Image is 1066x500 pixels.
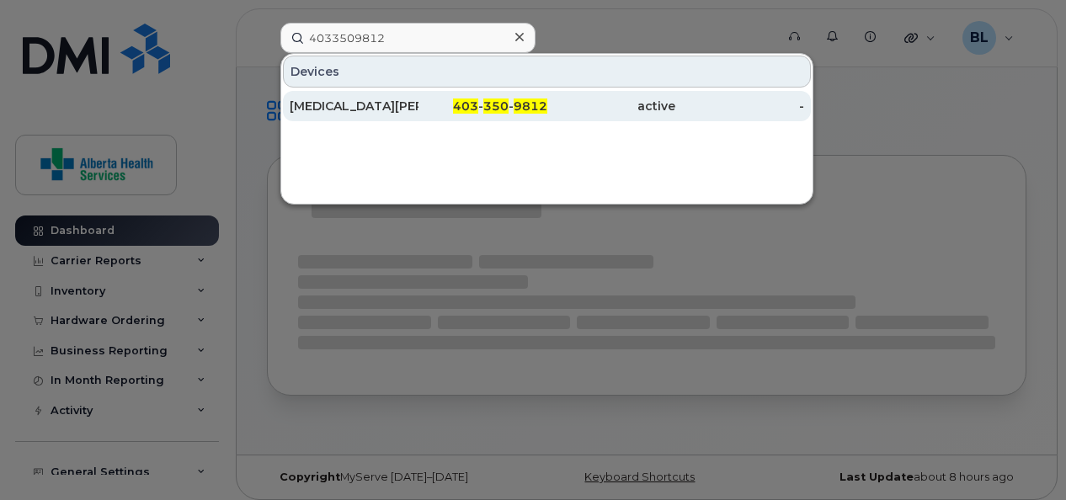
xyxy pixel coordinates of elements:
span: 403 [453,98,478,114]
div: - - [418,98,547,114]
a: [MEDICAL_DATA][PERSON_NAME]403-350-9812active- [283,91,811,121]
div: Devices [283,56,811,88]
span: 9812 [514,98,547,114]
div: active [547,98,676,114]
div: [MEDICAL_DATA][PERSON_NAME] [290,98,418,114]
div: - [675,98,804,114]
span: 350 [483,98,509,114]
